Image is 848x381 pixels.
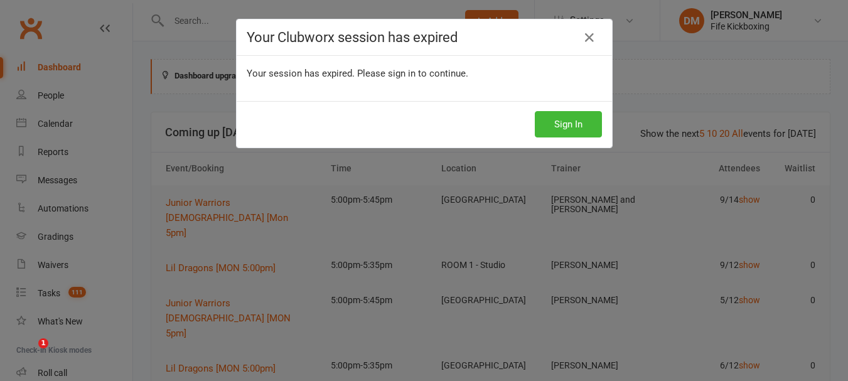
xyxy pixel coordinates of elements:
[13,338,43,368] iframe: Intercom live chat
[535,111,602,137] button: Sign In
[247,30,602,45] h4: Your Clubworx session has expired
[579,28,599,48] a: Close
[38,338,48,348] span: 1
[247,68,468,79] span: Your session has expired. Please sign in to continue.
